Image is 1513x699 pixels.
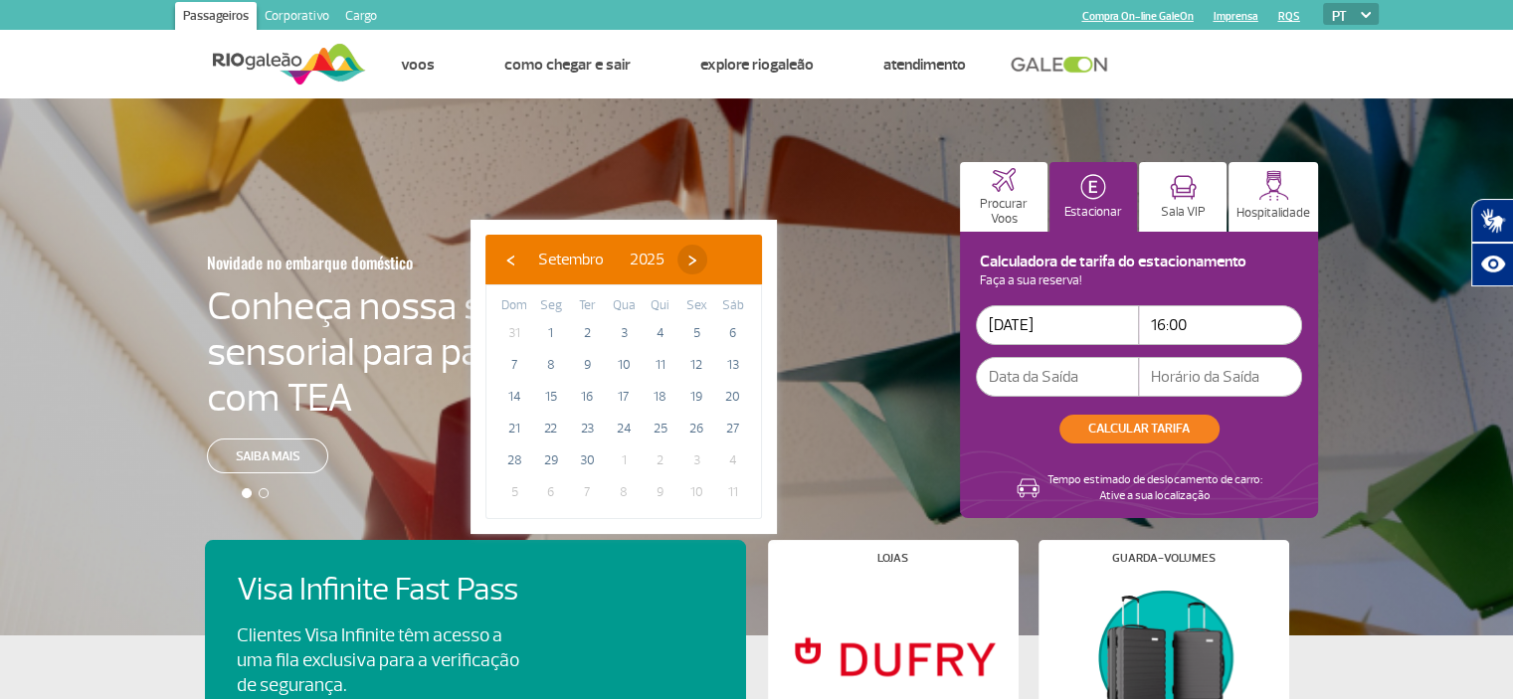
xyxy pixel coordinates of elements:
[717,413,749,444] span: 27
[337,2,385,34] a: Cargo
[1139,305,1302,345] input: Horário da Entrada
[645,381,676,413] span: 18
[538,250,604,269] span: Setembro
[498,476,530,508] span: 5
[498,413,530,444] span: 21
[608,349,640,381] span: 10
[495,245,525,274] button: ‹
[1161,205,1206,220] p: Sala VIP
[976,257,1302,267] h4: Calculadora de tarifa do estacionamento
[535,476,567,508] span: 6
[569,295,606,317] th: weekday
[504,55,631,75] a: Como chegar e sair
[717,381,749,413] span: 20
[680,413,712,444] span: 26
[645,317,676,349] span: 4
[630,250,664,269] span: 2025
[700,55,814,75] a: Explore RIOgaleão
[1080,174,1106,200] img: carParkingHomeActive.svg
[608,413,640,444] span: 24
[496,295,533,317] th: weekday
[970,197,1038,227] p: Procurar Voos
[571,317,603,349] span: 2
[571,413,603,444] span: 23
[237,623,519,698] p: Clientes Visa Infinite têm acesso a uma fila exclusiva para a verificação de segurança.
[495,247,707,266] bs-datepicker-navigation-view: ​ ​ ​
[498,381,530,413] span: 14
[207,242,539,283] h3: Novidade no embarque doméstico
[535,317,567,349] span: 1
[571,476,603,508] span: 7
[207,283,637,421] h4: Conheça nossa sala sensorial para passageiros com TEA
[525,245,617,274] button: Setembro
[237,572,553,609] h4: Visa Infinite Fast Pass
[207,438,328,473] a: Saiba mais
[535,413,567,444] span: 22
[883,55,966,75] a: Atendimento
[642,295,678,317] th: weekday
[535,444,567,476] span: 29
[498,444,530,476] span: 28
[1064,205,1122,220] p: Estacionar
[1047,472,1262,504] p: Tempo estimado de deslocamento de carro: Ative a sua localização
[1471,199,1513,243] button: Abrir tradutor de língua de sinais.
[680,476,712,508] span: 10
[976,357,1139,397] input: Data da Saída
[680,381,712,413] span: 19
[175,2,257,34] a: Passageiros
[1471,199,1513,286] div: Plugin de acessibilidade da Hand Talk.
[471,220,777,534] bs-datepicker-container: calendar
[617,245,677,274] button: 2025
[608,476,640,508] span: 8
[717,317,749,349] span: 6
[608,381,640,413] span: 17
[976,275,1302,286] p: Faça a sua reserva!
[680,317,712,349] span: 5
[645,349,676,381] span: 11
[1278,10,1300,23] a: RQS
[498,317,530,349] span: 31
[1139,357,1302,397] input: Horário da Saída
[976,305,1139,345] input: Data de Entrada
[717,349,749,381] span: 13
[960,162,1047,232] button: Procurar Voos
[401,55,435,75] a: Voos
[680,444,712,476] span: 3
[1229,162,1318,232] button: Hospitalidade
[533,295,570,317] th: weekday
[1471,243,1513,286] button: Abrir recursos assistivos.
[237,572,714,698] a: Visa Infinite Fast PassClientes Visa Infinite têm acesso a uma fila exclusiva para a verificação ...
[677,245,707,274] button: ›
[571,349,603,381] span: 9
[680,349,712,381] span: 12
[645,476,676,508] span: 9
[1112,553,1216,564] h4: Guarda-volumes
[571,444,603,476] span: 30
[257,2,337,34] a: Corporativo
[1082,10,1194,23] a: Compra On-line GaleOn
[608,444,640,476] span: 1
[608,317,640,349] span: 3
[1139,162,1227,232] button: Sala VIP
[1258,170,1289,201] img: hospitality.svg
[717,476,749,508] span: 11
[571,381,603,413] span: 16
[606,295,643,317] th: weekday
[1214,10,1258,23] a: Imprensa
[535,381,567,413] span: 15
[992,168,1016,192] img: airplaneHome.svg
[1170,175,1197,200] img: vipRoom.svg
[714,295,751,317] th: weekday
[1049,162,1137,232] button: Estacionar
[1059,415,1220,443] button: CALCULAR TARIFA
[717,444,749,476] span: 4
[678,295,715,317] th: weekday
[535,349,567,381] span: 8
[645,444,676,476] span: 2
[1236,206,1310,221] p: Hospitalidade
[877,553,908,564] h4: Lojas
[645,413,676,444] span: 25
[498,349,530,381] span: 7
